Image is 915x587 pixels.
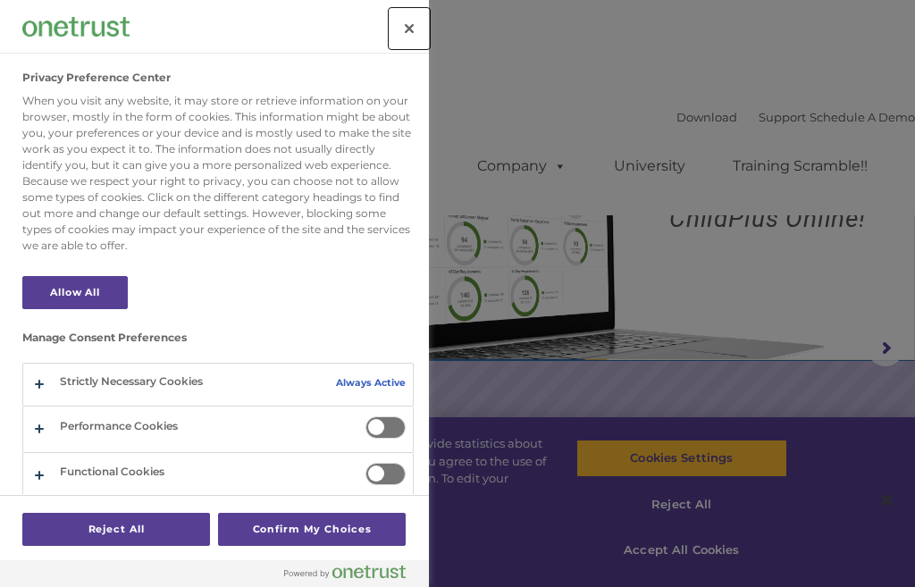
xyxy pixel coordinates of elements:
[284,565,406,579] img: Powered by OneTrust Opens in a new Tab
[284,565,420,587] a: Powered by OneTrust Opens in a new Tab
[22,93,414,254] div: When you visit any website, it may store or retrieve information on your browser, mostly in the f...
[22,513,210,546] button: Reject All
[22,9,130,45] div: Company Logo
[22,17,130,36] img: Company Logo
[390,9,429,48] button: Close
[22,276,128,309] button: Allow All
[22,71,171,84] h2: Privacy Preference Center
[218,513,406,546] button: Confirm My Choices
[22,331,414,353] h3: Manage Consent Preferences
